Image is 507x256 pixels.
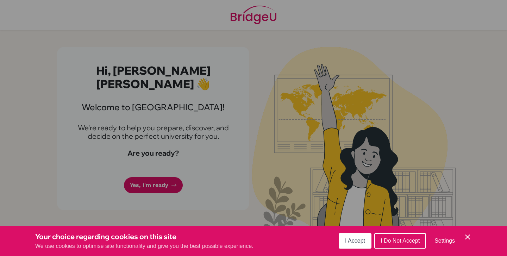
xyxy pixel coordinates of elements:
[434,238,455,244] span: Settings
[339,233,371,249] button: I Accept
[35,231,254,242] h3: Your choice regarding cookies on this site
[429,234,461,248] button: Settings
[35,242,254,250] p: We use cookies to optimise site functionality and give you the best possible experience.
[381,238,420,244] span: I Do Not Accept
[374,233,426,249] button: I Do Not Accept
[463,233,472,241] button: Save and close
[345,238,365,244] span: I Accept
